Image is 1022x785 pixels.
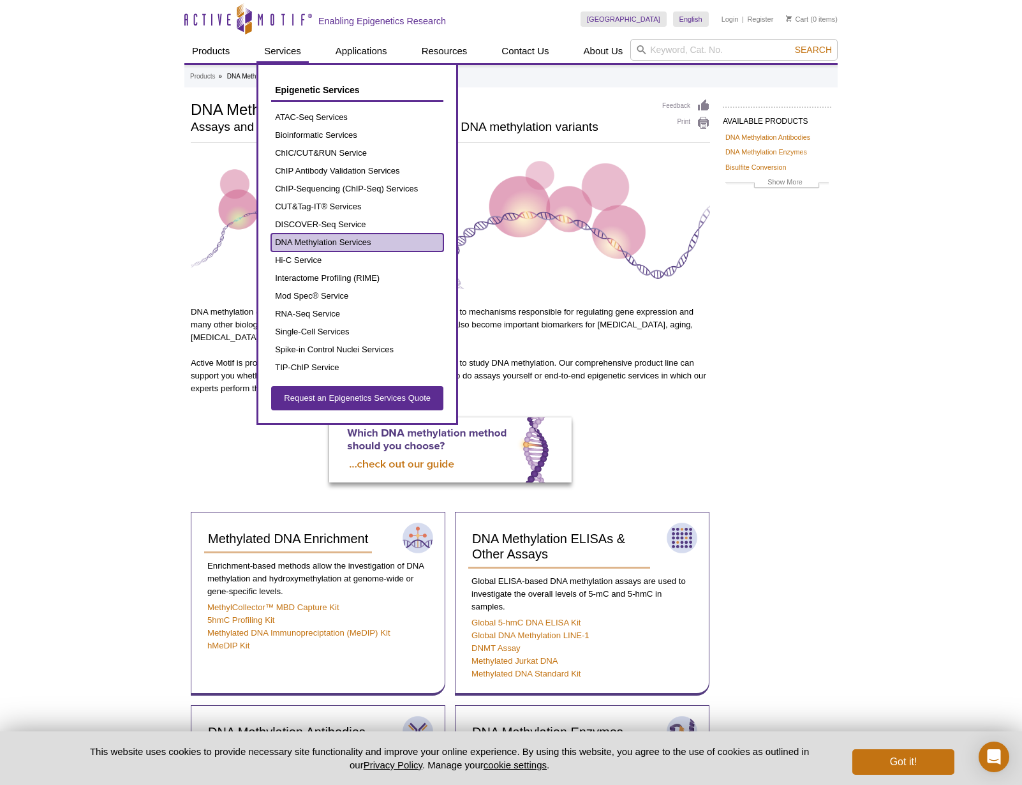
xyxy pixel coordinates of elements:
[191,306,710,344] p: DNA methylation (5-mC) and methylation variants like 5-hmC contribute to mechanisms responsible f...
[184,39,237,63] a: Products
[227,73,274,80] li: DNA Methylation
[271,108,443,126] a: ATAC-Seq Services
[271,251,443,269] a: Hi-C Service
[471,631,589,640] a: Global DNA Methylation LINE-1
[191,357,710,395] p: Active Motif is proud to be the leading provider of products and services to study DNA methylatio...
[271,305,443,323] a: RNA-Seq Service
[472,532,625,561] span: DNA Methylation ELISAs & Other Assays
[494,39,556,63] a: Contact Us
[786,15,808,24] a: Cart
[190,71,215,82] a: Products
[791,44,836,56] button: Search
[414,39,475,63] a: Resources
[329,417,572,482] img: DNA Methylation Method Guide
[271,78,443,102] a: Epigenetic Services
[256,39,309,63] a: Services
[402,522,434,554] img: Enrichment
[795,45,832,55] span: Search
[271,341,443,359] a: Spike-in Control Nuclei Services
[852,749,954,775] button: Got it!
[576,39,631,63] a: About Us
[208,725,366,739] span: DNA Methylation Antibodies
[207,641,249,650] a: hMeDIP Kit
[484,759,547,770] button: cookie settings
[468,575,696,613] p: Global ELISA-based DNA methylation assays are used to investigate the overall levels of 5-mC and ...
[207,615,275,625] a: 5hmC Profiling Kit
[472,725,623,739] span: DNA Methylation Enzymes
[722,15,739,24] a: Login
[402,715,434,747] img: Antibody
[666,715,698,747] img: Enzymes
[271,269,443,287] a: Interactome Profiling (RIME)
[271,216,443,234] a: DISCOVER-Seq Service
[581,11,667,27] a: [GEOGRAPHIC_DATA]
[364,759,422,770] a: Privacy Policy
[204,560,432,598] p: Enrichment-based methods allow the investigation of DNA methylation and hydroxymethylation at gen...
[271,323,443,341] a: Single-Cell Services
[979,742,1009,772] div: Open Intercom Messenger
[786,15,792,22] img: Your Cart
[471,643,521,653] a: DNMT Assay
[786,11,838,27] li: (0 items)
[742,11,744,27] li: |
[68,745,831,772] p: This website uses cookies to provide necessary site functionality and improve your online experie...
[271,162,443,180] a: ChIP Antibody Validation Services
[723,107,831,130] h2: AVAILABLE PRODUCTS
[471,669,581,678] a: Methylated DNA Standard Kit
[271,287,443,305] a: Mod Spec® Service
[271,180,443,198] a: ChIP-Sequencing (ChIP-Seq) Services
[204,525,372,553] a: Methylated DNA Enrichment
[725,146,807,158] a: DNA Methylation Enzymes
[666,522,698,554] img: ElISAs
[271,198,443,216] a: CUT&Tag-IT® Services
[218,73,222,80] li: »
[673,11,709,27] a: English
[328,39,395,63] a: Applications
[207,628,390,638] a: Methylated DNA Immunopreciptation (MeDIP) Kit
[191,151,710,289] img: DNA Methylation
[204,719,369,747] a: DNA Methylation Antibodies
[662,116,710,130] a: Print
[468,719,627,747] a: DNA Methylation Enzymes
[468,525,650,569] a: DNA Methylation ELISAs & Other Assays
[191,99,649,118] h1: DNA Methylation
[208,532,368,546] span: Methylated DNA Enrichment
[275,85,359,95] span: Epigenetic Services
[725,161,786,173] a: Bisulfite Conversion
[271,234,443,251] a: DNA Methylation Services
[662,99,710,113] a: Feedback
[271,144,443,162] a: ChIC/CUT&RUN Service
[725,176,829,191] a: Show More
[747,15,773,24] a: Register
[471,618,581,627] a: Global 5-hmC DNA ELISA Kit
[271,126,443,144] a: Bioinformatic Services
[271,386,443,410] a: Request an Epigenetics Services Quote
[191,121,649,133] h2: Assays and kits to study 5-mC, 5-hmC, and other DNA methylation variants
[725,131,810,143] a: DNA Methylation Antibodies
[318,15,446,27] h2: Enabling Epigenetics Research
[271,359,443,377] a: TIP-ChIP Service
[207,602,339,612] a: MethylCollector™ MBD Capture Kit
[630,39,838,61] input: Keyword, Cat. No.
[471,656,558,666] a: Methylated Jurkat DNA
